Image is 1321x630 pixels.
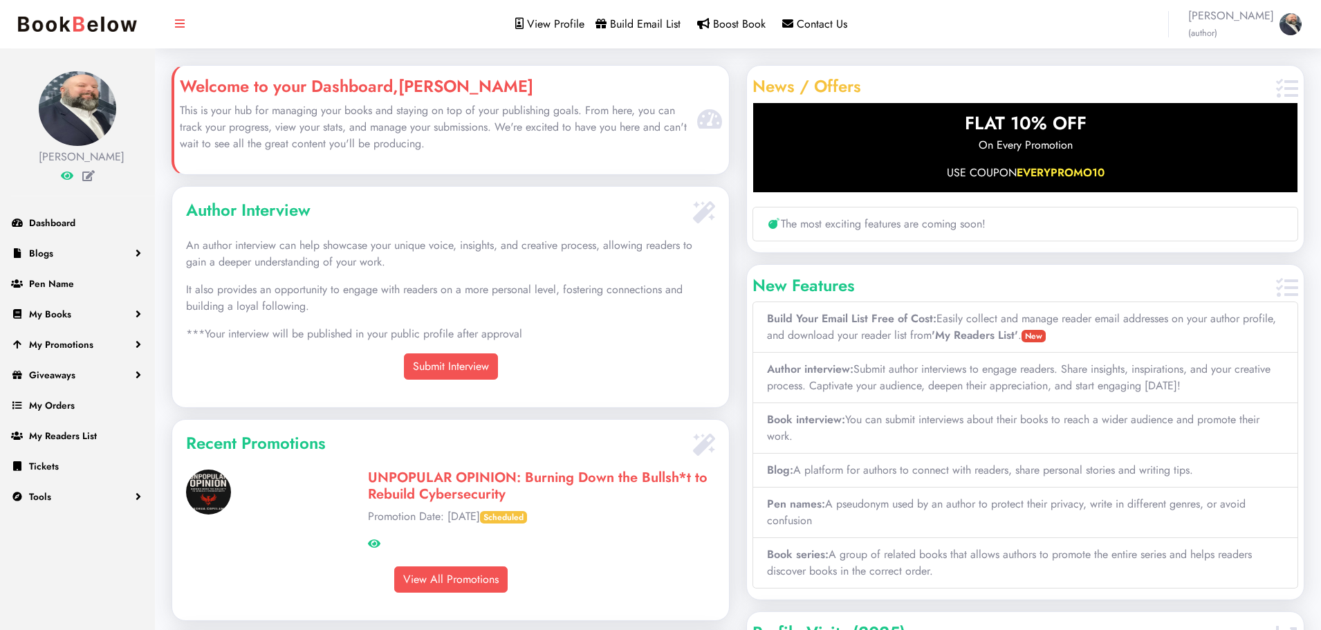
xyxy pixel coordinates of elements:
p: On Every Promotion [753,137,1297,154]
span: My Orders [29,398,75,412]
div: [PERSON_NAME] [39,149,116,165]
li: Easily collect and manage reader email addresses on your author profile, and download your reader... [752,302,1298,353]
li: Submit author interviews to engage readers. Share insights, inspirations, and your creative proce... [752,353,1298,403]
img: bookbelow.PNG [11,10,144,39]
b: Book series: [767,546,829,562]
img: 1758651687.png [186,470,231,515]
small: (author) [1188,26,1217,39]
a: Contact Us [782,16,847,32]
li: The most exciting features are coming soon! [752,207,1298,241]
h4: News / Offers [752,77,1271,97]
b: Book interview: [767,411,845,427]
b: Build Your Email List Free of Cost: [767,311,936,326]
li: You can submit interviews about their books to reach a wider audience and promote their work. [752,403,1298,454]
a: View All Promotions [394,566,508,593]
span: My Books [29,307,71,321]
h4: New Features [752,276,1271,296]
li: A pseudonym used by an author to protect their privacy, write in different genres, or avoid confu... [752,488,1298,538]
h4: Welcome to your Dashboard, [180,77,690,97]
p: FLAT 10% OFF [753,110,1297,137]
span: View Profile [527,16,584,32]
li: A group of related books that allows authors to promote the entire series and helps readers disco... [752,538,1298,589]
span: New [1022,330,1046,342]
a: UNPOPULAR OPINION: Burning Down the Bullsh*t to Rebuild Cybersecurity [368,467,708,504]
a: Boost Book [697,16,766,32]
span: My Readers List [29,429,97,443]
a: Submit Interview [404,353,498,380]
a: Build Email List [595,16,681,32]
span: My Promotions [29,337,93,351]
h4: Author Interview [186,201,687,221]
span: Tickets [29,459,59,473]
p: USE COUPON [753,165,1297,181]
img: 1758652148.jpg [1280,13,1302,35]
span: Tools [29,490,51,503]
span: EVERYPROMO10 [1017,165,1105,180]
span: Boost Book [713,16,766,32]
b: 'My Readers List' [932,327,1018,343]
span: Blogs [29,246,53,260]
b: Author interview: [767,361,853,377]
img: 1758652148.jpg [39,71,116,146]
span: [PERSON_NAME] [1188,8,1274,41]
li: A platform for authors to connect with readers, share personal stories and writing tips. [752,454,1298,488]
h4: Recent Promotions [186,434,687,454]
span: Contact Us [797,16,847,32]
p: It also provides an opportunity to engage with readers on a more personal level, fostering connec... [186,281,715,315]
b: Blog: [767,462,793,478]
span: Giveaways [29,368,75,382]
p: An author interview can help showcase your unique voice, insights, and creative process, allowing... [186,237,715,270]
span: Dashboard [29,216,75,230]
p: Promotion Date: [DATE] [368,508,715,525]
a: View Profile [515,16,584,32]
b: [PERSON_NAME] [398,74,533,98]
span: Scheduled [480,511,527,524]
span: Pen Name [29,277,74,290]
span: Build Email List [610,16,681,32]
b: Pen names: [767,496,825,512]
p: This is your hub for managing your books and staying on top of your publishing goals. From here, ... [180,102,690,152]
p: ***Your interview will be published in your public profile after approval [186,326,715,342]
